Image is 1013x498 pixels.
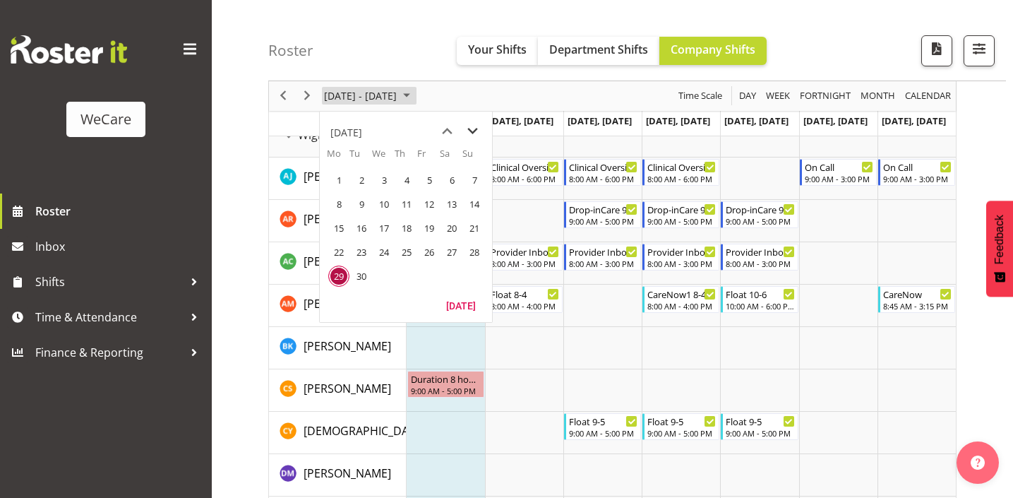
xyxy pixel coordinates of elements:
div: CareNow [883,287,952,301]
span: Fortnight [798,88,852,105]
span: Tuesday, September 9, 2025 [351,194,372,215]
span: Tuesday, September 23, 2025 [351,242,372,263]
span: Saturday, September 13, 2025 [441,194,462,215]
div: Andrea Ramirez"s event - Drop-inCare 9-5 Begin From Thursday, October 2, 2025 at 9:00:00 AM GMT+1... [642,201,719,228]
a: [PERSON_NAME] [304,253,391,270]
div: Drop-inCare 9-5 [726,202,794,216]
th: Mo [327,147,349,168]
span: Wednesday, September 24, 2025 [373,242,395,263]
div: Provider Inbox Management [569,244,637,259]
div: 9:00 AM - 3:00 PM [883,173,952,184]
span: Monday, September 15, 2025 [328,218,349,239]
td: Ashley Mendoza resource [269,285,407,327]
button: Company Shifts [659,37,767,65]
div: Provider Inbox Management [647,244,716,259]
td: Andrea Ramirez resource [269,200,407,242]
span: Saturday, September 6, 2025 [441,170,462,191]
span: Thursday, September 4, 2025 [396,170,417,191]
div: Ashley Mendoza"s event - Float 8-4 Begin From Tuesday, September 30, 2025 at 8:00:00 AM GMT+13:00... [486,286,563,313]
span: Feedback [993,215,1006,264]
div: Clinical Oversight [569,160,637,174]
div: Andrea Ramirez"s event - Drop-inCare 9-5 Begin From Wednesday, October 1, 2025 at 9:00:00 AM GMT+... [564,201,641,228]
span: Tuesday, September 30, 2025 [351,266,372,287]
a: [PERSON_NAME] [304,211,391,227]
div: Catherine Stewart"s event - Duration 8 hours - Catherine Stewart Begin From Monday, September 29,... [407,371,484,398]
span: Department Shifts [549,42,648,57]
span: [PERSON_NAME] [304,381,391,396]
span: Time Scale [677,88,724,105]
div: Andrew Casburn"s event - Provider Inbox Management Begin From Wednesday, October 1, 2025 at 8:00:... [564,244,641,271]
span: Monday, September 8, 2025 [328,194,349,215]
span: Friday, September 12, 2025 [419,194,440,215]
span: Week [765,88,791,105]
div: Float 8-4 [491,287,559,301]
td: Catherine Stewart resource [269,369,407,412]
div: Andrew Casburn"s event - Provider Inbox Management Begin From Friday, October 3, 2025 at 8:00:00 ... [721,244,798,271]
span: [DATE], [DATE] [882,114,946,127]
th: Sa [440,147,462,168]
span: Monday, September 29, 2025 [328,266,349,287]
div: 8:00 AM - 3:00 PM [569,258,637,269]
div: Drop-inCare 9-5 [569,202,637,216]
div: 9:00 AM - 3:00 PM [805,173,873,184]
div: 8:00 AM - 3:00 PM [491,258,559,269]
div: Christianna Yu"s event - Float 9-5 Begin From Wednesday, October 1, 2025 at 9:00:00 AM GMT+13:00 ... [564,413,641,440]
button: Time Scale [676,88,725,105]
div: Christianna Yu"s event - Float 9-5 Begin From Friday, October 3, 2025 at 9:00:00 AM GMT+13:00 End... [721,413,798,440]
div: Clinical Oversight [491,160,559,174]
th: Th [395,147,417,168]
span: [PERSON_NAME] [304,338,391,354]
div: AJ Jones"s event - Clinical Oversight Begin From Wednesday, October 1, 2025 at 8:00:00 AM GMT+13:... [564,159,641,186]
div: 8:45 AM - 3:15 PM [883,300,952,312]
div: 8:00 AM - 4:00 PM [647,300,716,312]
span: Shifts [35,271,184,292]
button: Fortnight [798,88,853,105]
div: title [330,119,362,147]
td: Christianna Yu resource [269,412,407,454]
span: [PERSON_NAME] [304,211,391,227]
img: Rosterit website logo [11,35,127,64]
span: [DATE], [DATE] [803,114,868,127]
div: AJ Jones"s event - On Call Begin From Saturday, October 4, 2025 at 9:00:00 AM GMT+13:00 Ends At S... [800,159,877,186]
th: Su [462,147,485,168]
span: Sunday, September 28, 2025 [464,242,485,263]
img: help-xxl-2.png [971,456,985,470]
span: Saturday, September 20, 2025 [441,218,462,239]
div: CareNow1 8-4 [647,287,716,301]
span: Monday, September 22, 2025 [328,242,349,263]
span: Monday, September 1, 2025 [328,170,349,191]
button: Today [437,295,485,315]
span: Friday, September 26, 2025 [419,242,440,263]
div: AJ Jones"s event - Clinical Oversight Begin From Tuesday, September 30, 2025 at 8:00:00 AM GMT+13... [486,159,563,186]
span: Sunday, September 7, 2025 [464,170,485,191]
div: On Call [883,160,952,174]
button: Feedback - Show survey [986,201,1013,297]
th: Tu [349,147,372,168]
span: Friday, September 5, 2025 [419,170,440,191]
div: 8:00 AM - 6:00 PM [569,173,637,184]
div: Andrew Casburn"s event - Provider Inbox Management Begin From Thursday, October 2, 2025 at 8:00:0... [642,244,719,271]
th: Fr [417,147,440,168]
button: next month [460,119,485,144]
button: Month [903,88,954,105]
div: 9:00 AM - 5:00 PM [569,427,637,439]
span: Month [859,88,897,105]
span: Your Shifts [468,42,527,57]
div: 9:00 AM - 5:00 PM [726,215,794,227]
span: Roster [35,201,205,222]
div: AJ Jones"s event - Clinical Oversight Begin From Thursday, October 2, 2025 at 8:00:00 AM GMT+13:0... [642,159,719,186]
div: Float 10-6 [726,287,794,301]
span: [PERSON_NAME] [304,466,391,481]
td: Deepti Mahajan resource [269,454,407,497]
a: [DEMOGRAPHIC_DATA][PERSON_NAME] [304,422,513,439]
button: Department Shifts [538,37,659,65]
td: AJ Jones resource [269,158,407,200]
div: AJ Jones"s event - On Call Begin From Sunday, October 5, 2025 at 9:00:00 AM GMT+13:00 Ends At Sun... [878,159,955,186]
div: 8:00 AM - 3:00 PM [647,258,716,269]
span: Thursday, September 18, 2025 [396,218,417,239]
span: [DATE], [DATE] [489,114,553,127]
h4: Roster [268,42,313,59]
div: 10:00 AM - 6:00 PM [726,300,794,312]
button: Timeline Week [764,88,793,105]
button: Download a PDF of the roster according to the set date range. [921,35,952,66]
